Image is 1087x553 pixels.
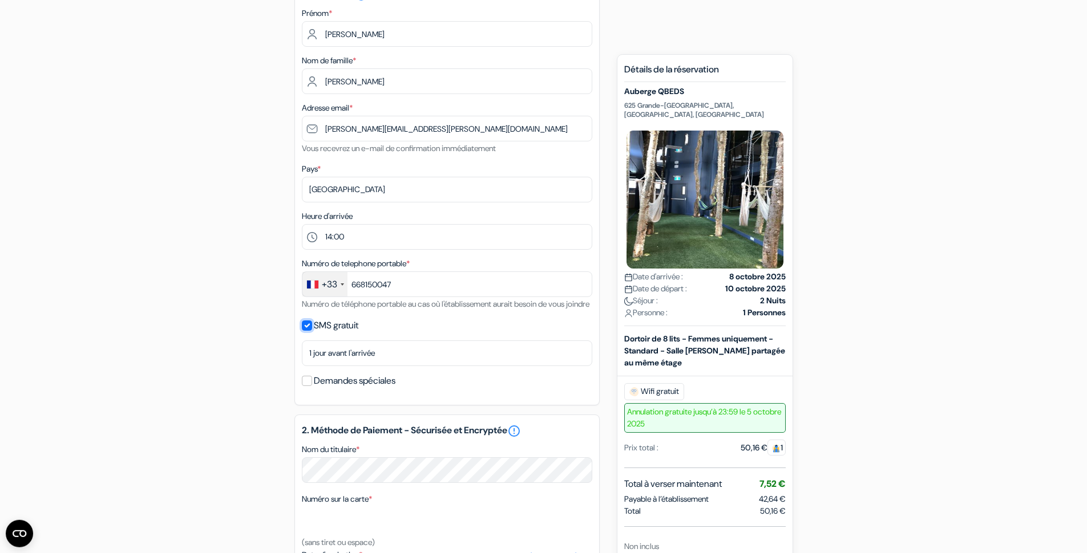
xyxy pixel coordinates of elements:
small: (sans tiret ou espace) [302,537,375,547]
button: Ouvrir le widget CMP [6,520,33,547]
label: Pays [302,163,321,175]
div: Prix total : [624,442,658,454]
span: Séjour : [624,295,658,307]
span: Wifi gratuit [624,383,684,400]
small: Numéro de téléphone portable au cas où l'établissement aurait besoin de vous joindre [302,299,589,309]
strong: 2 Nuits [760,295,786,307]
b: Dortoir de 8 lits - Femmes uniquement - Standard - Salle [PERSON_NAME] partagée au même étage [624,334,785,368]
img: free_wifi.svg [629,387,639,396]
label: Demandes spéciales [314,373,395,389]
h5: Auberge QBEDS [624,87,786,96]
img: user_icon.svg [624,309,633,318]
span: 7,52 € [759,478,786,490]
strong: 10 octobre 2025 [725,283,786,295]
h5: Détails de la réservation [624,64,786,82]
label: Prénom [302,7,332,19]
p: 625 Grande-[GEOGRAPHIC_DATA], [GEOGRAPHIC_DATA], [GEOGRAPHIC_DATA] [624,101,786,119]
label: Nom du titulaire [302,444,359,456]
input: Entrez votre prénom [302,21,592,47]
span: Annulation gratuite jusqu’à 23:59 le 5 octobre 2025 [624,403,786,433]
img: moon.svg [624,297,633,306]
label: Numéro de telephone portable [302,258,410,270]
div: Non inclus [624,540,786,552]
img: calendar.svg [624,285,633,294]
span: Total à verser maintenant [624,477,722,491]
span: 42,64 € [759,494,786,504]
span: 50,16 € [760,505,786,517]
input: Entrer adresse e-mail [302,116,592,141]
span: Date de départ : [624,283,687,295]
label: Heure d'arrivée [302,210,353,222]
div: +33 [322,278,337,291]
div: 50,16 € [741,442,786,454]
img: guest.svg [772,444,781,453]
img: calendar.svg [624,273,633,282]
label: SMS gratuit [314,318,358,334]
span: 1 [767,440,786,456]
span: Payable à l’établissement [624,493,709,505]
h5: 2. Méthode de Paiement - Sécurisée et Encryptée [302,424,592,438]
a: error_outline [507,424,521,438]
span: Date d'arrivée : [624,271,683,283]
input: Entrer le nom de famille [302,68,592,94]
strong: 1 Personnes [743,307,786,319]
small: Vous recevrez un e-mail de confirmation immédiatement [302,143,496,153]
label: Nom de famille [302,55,356,67]
strong: 8 octobre 2025 [729,271,786,283]
label: Numéro sur la carte [302,493,372,505]
input: 6 12 34 56 78 [302,271,592,297]
label: Adresse email [302,102,353,114]
div: France: +33 [302,272,347,296]
span: Total [624,505,641,517]
span: Personne : [624,307,668,319]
